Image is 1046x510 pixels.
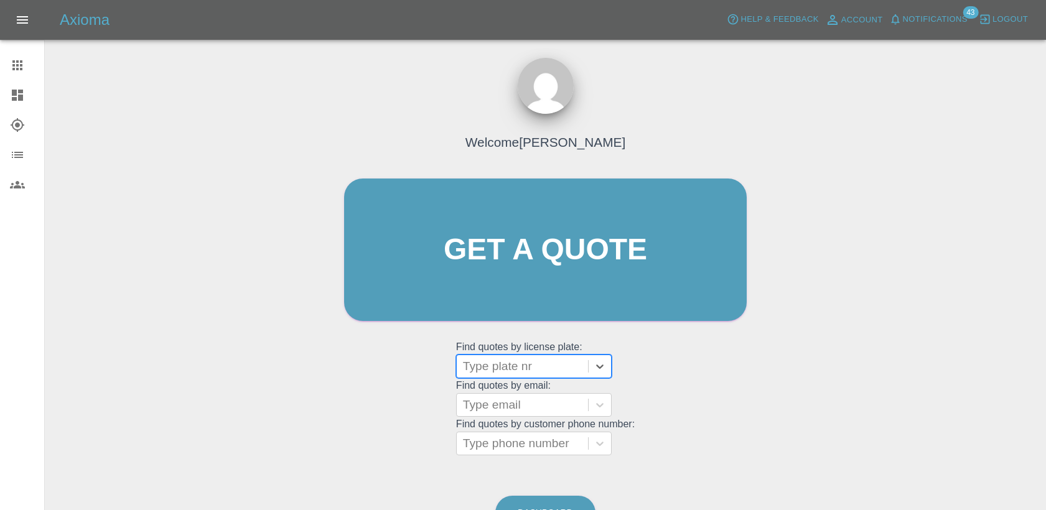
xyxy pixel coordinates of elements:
[903,12,968,27] span: Notifications
[822,10,886,30] a: Account
[518,58,574,114] img: ...
[60,10,110,30] h5: Axioma
[886,10,971,29] button: Notifications
[963,6,978,19] span: 43
[976,10,1031,29] button: Logout
[465,132,625,152] h4: Welcome [PERSON_NAME]
[724,10,821,29] button: Help & Feedback
[7,5,37,35] button: Open drawer
[456,380,635,417] grid: Find quotes by email:
[740,12,818,27] span: Help & Feedback
[456,341,635,378] grid: Find quotes by license plate:
[456,419,635,455] grid: Find quotes by customer phone number:
[992,12,1028,27] span: Logout
[841,13,883,27] span: Account
[344,178,747,321] a: Get a quote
